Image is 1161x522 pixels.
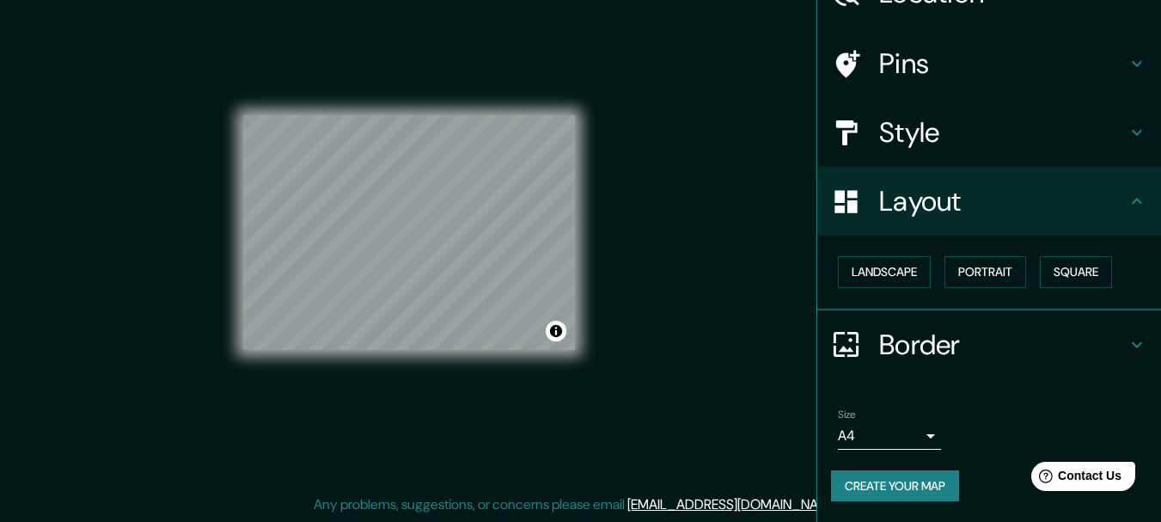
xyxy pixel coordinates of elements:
[879,46,1127,81] h4: Pins
[243,115,575,350] canvas: Map
[838,256,931,288] button: Landscape
[817,98,1161,167] div: Style
[817,29,1161,98] div: Pins
[627,495,840,513] a: [EMAIL_ADDRESS][DOMAIN_NAME]
[831,470,959,502] button: Create your map
[879,184,1127,218] h4: Layout
[817,310,1161,379] div: Border
[1040,256,1112,288] button: Square
[1008,455,1142,503] iframe: Help widget launcher
[546,321,566,341] button: Toggle attribution
[314,494,842,515] p: Any problems, suggestions, or concerns please email .
[817,167,1161,236] div: Layout
[838,422,941,450] div: A4
[879,328,1127,362] h4: Border
[944,256,1026,288] button: Portrait
[838,407,856,421] label: Size
[879,115,1127,150] h4: Style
